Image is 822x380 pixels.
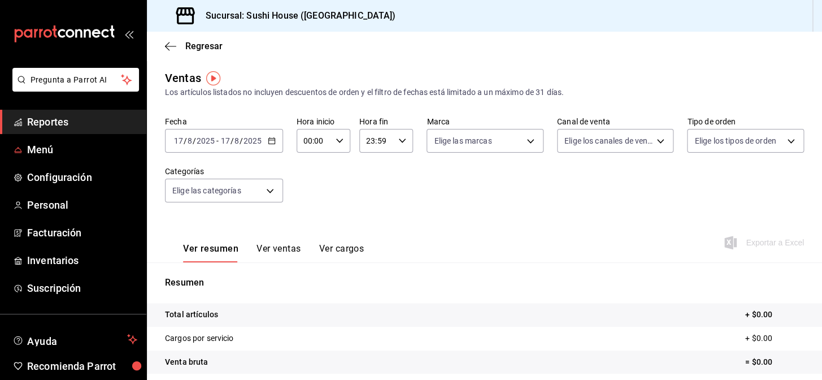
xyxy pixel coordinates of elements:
span: / [230,136,233,145]
span: Recomienda Parrot [27,359,137,374]
p: = $0.00 [745,356,804,368]
span: Menú [27,142,137,157]
label: Tipo de orden [687,118,804,126]
p: Cargos por servicio [165,332,234,344]
span: Personal [27,197,137,213]
label: Hora inicio [297,118,350,126]
span: Elige las categorías [172,185,241,196]
span: - [216,136,219,145]
span: Reportes [27,114,137,129]
img: Tooltip marker [206,71,220,85]
div: navigation tabs [183,243,364,262]
button: Ver cargos [319,243,364,262]
span: Pregunta a Parrot AI [31,74,121,86]
input: -- [234,136,240,145]
label: Hora fin [359,118,413,126]
span: Elige los canales de venta [564,135,653,146]
input: -- [173,136,184,145]
label: Categorías [165,167,283,175]
span: Elige las marcas [434,135,492,146]
label: Canal de venta [557,118,674,126]
span: / [184,136,187,145]
label: Fecha [165,118,283,126]
input: -- [187,136,193,145]
span: Configuración [27,170,137,185]
button: Ver resumen [183,243,238,262]
button: Pregunta a Parrot AI [12,68,139,92]
p: + $0.00 [745,309,804,321]
p: Total artículos [165,309,218,321]
input: ---- [196,136,215,145]
input: ---- [243,136,262,145]
span: / [193,136,196,145]
span: / [240,136,243,145]
span: Inventarios [27,253,137,268]
p: + $0.00 [745,332,804,344]
button: Ver ventas [256,243,301,262]
input: -- [220,136,230,145]
span: Elige los tipos de orden [694,135,776,146]
button: open_drawer_menu [124,29,133,38]
span: Suscripción [27,280,137,296]
div: Los artículos listados no incluyen descuentos de orden y el filtro de fechas está limitado a un m... [165,87,804,98]
label: Marca [427,118,543,126]
span: Regresar [185,41,223,51]
p: Venta bruta [165,356,208,368]
span: Facturación [27,225,137,240]
p: Resumen [165,276,804,290]
div: Ventas [165,70,201,87]
span: Ayuda [27,332,123,346]
button: Regresar [165,41,223,51]
h3: Sucursal: Sushi House ([GEOGRAPHIC_DATA]) [197,9,395,23]
a: Pregunta a Parrot AI [8,82,139,94]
